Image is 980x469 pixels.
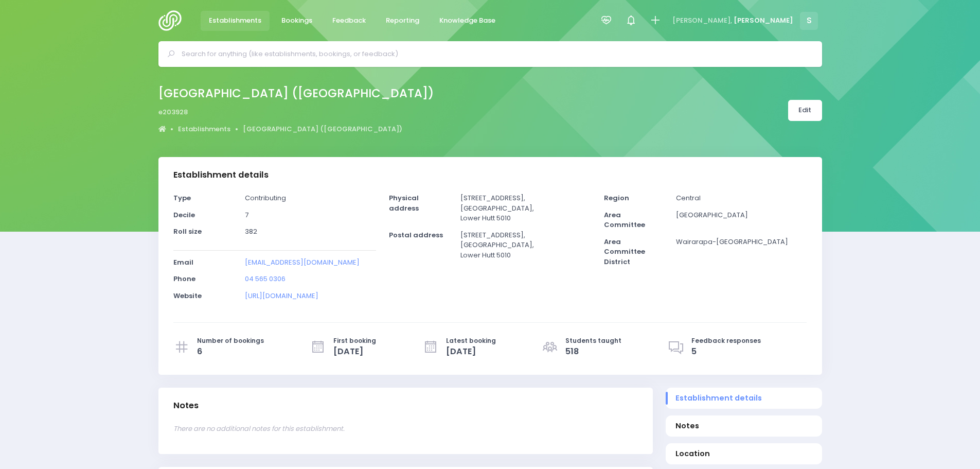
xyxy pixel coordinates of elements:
[273,11,321,31] a: Bookings
[734,15,793,26] span: [PERSON_NAME]
[675,421,812,431] span: Notes
[245,274,286,284] a: 04 565 0306
[389,230,443,240] strong: Postal address
[245,257,360,267] a: [EMAIL_ADDRESS][DOMAIN_NAME]
[173,170,269,180] h3: Establishment details
[675,393,812,404] span: Establishment details
[389,193,419,213] strong: Physical address
[245,193,376,203] p: Contributing
[158,10,188,31] img: Logo
[446,336,496,345] span: Latest booking
[676,210,807,220] p: [GEOGRAPHIC_DATA]
[173,257,193,267] strong: Email
[209,15,261,26] span: Establishments
[788,100,822,121] a: Edit
[460,230,591,260] p: [STREET_ADDRESS], [GEOGRAPHIC_DATA], Lower Hutt 5010
[324,11,375,31] a: Feedback
[691,345,761,358] span: 5
[197,345,264,358] span: 6
[431,11,504,31] a: Knowledge Base
[666,443,822,464] a: Location
[243,124,402,134] a: [GEOGRAPHIC_DATA] ([GEOGRAPHIC_DATA])
[173,227,202,236] strong: Roll size
[173,401,199,411] h3: Notes
[672,15,732,26] span: [PERSON_NAME],
[158,107,188,117] span: e203928
[332,15,366,26] span: Feedback
[800,12,818,30] span: S
[201,11,270,31] a: Establishments
[281,15,312,26] span: Bookings
[182,46,808,62] input: Search for anything (like establishments, bookings, or feedback)
[173,274,195,284] strong: Phone
[245,210,376,220] p: 7
[565,336,621,345] span: Students taught
[666,388,822,409] a: Establishment details
[333,336,376,345] span: First booking
[378,11,428,31] a: Reporting
[197,336,264,345] span: Number of bookings
[676,193,807,203] p: Central
[675,448,812,459] span: Location
[173,291,202,301] strong: Website
[446,345,496,358] span: [DATE]
[604,237,645,267] strong: Area Committee District
[245,291,318,301] a: [URL][DOMAIN_NAME]
[178,124,230,134] a: Establishments
[333,345,376,358] span: [DATE]
[439,15,495,26] span: Knowledge Base
[565,345,621,358] span: 518
[691,336,761,345] span: Feedback responses
[245,227,376,237] p: 382
[666,415,822,437] a: Notes
[460,193,591,223] p: [STREET_ADDRESS], [GEOGRAPHIC_DATA], Lower Hutt 5010
[173,424,638,434] p: There are no additional notes for this establishment.
[158,86,434,100] h2: [GEOGRAPHIC_DATA] ([GEOGRAPHIC_DATA])
[386,15,419,26] span: Reporting
[676,237,807,247] p: Wairarapa-[GEOGRAPHIC_DATA]
[604,193,629,203] strong: Region
[173,193,191,203] strong: Type
[173,210,195,220] strong: Decile
[604,210,645,230] strong: Area Committee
